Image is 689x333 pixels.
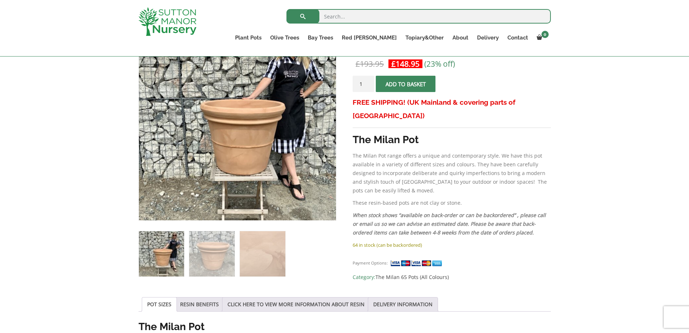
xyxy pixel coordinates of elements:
[240,231,285,276] img: The Milan Pot 65 Colour Terracotta - Image 3
[353,134,419,146] strong: The Milan Pot
[424,59,455,69] span: (23% off)
[356,59,384,69] bdi: 193.95
[139,321,205,333] strong: The Milan Pot
[473,33,503,43] a: Delivery
[391,59,420,69] bdi: 148.95
[376,76,435,92] button: Add to basket
[356,59,360,69] span: £
[147,297,171,311] a: POT SIZES
[231,33,266,43] a: Plant Pots
[286,9,551,24] input: Search...
[337,33,401,43] a: Red [PERSON_NAME]
[227,297,365,311] a: CLICK HERE TO VIEW MORE INFORMATION ABOUT RESIN
[541,31,549,38] span: 0
[303,33,337,43] a: Bay Trees
[266,33,303,43] a: Olive Trees
[391,59,396,69] span: £
[390,259,445,267] img: payment supported
[353,151,550,195] p: The Milan Pot range offers a unique and contemporary style. We have this pot available in a varie...
[353,241,550,249] p: 64 in stock (can be backordered)
[353,260,388,266] small: Payment Options:
[375,274,449,280] a: The Milan 65 Pots (All Colours)
[180,297,219,311] a: RESIN BENEFITS
[353,76,374,92] input: Product quantity
[373,297,433,311] a: DELIVERY INFORMATION
[353,96,550,122] h3: FREE SHIPPING! (UK Mainland & covering parts of [GEOGRAPHIC_DATA])
[532,33,551,43] a: 0
[139,7,196,36] img: logo
[448,33,473,43] a: About
[189,231,234,276] img: The Milan Pot 65 Colour Terracotta - Image 2
[503,33,532,43] a: Contact
[353,212,546,236] em: When stock shows “available on back-order or can be backordered” , please call or email us so we ...
[353,199,550,207] p: These resin-based pots are not clay or stone.
[139,231,184,276] img: The Milan Pot 65 Colour Terracotta
[353,273,550,282] span: Category:
[401,33,448,43] a: Topiary&Other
